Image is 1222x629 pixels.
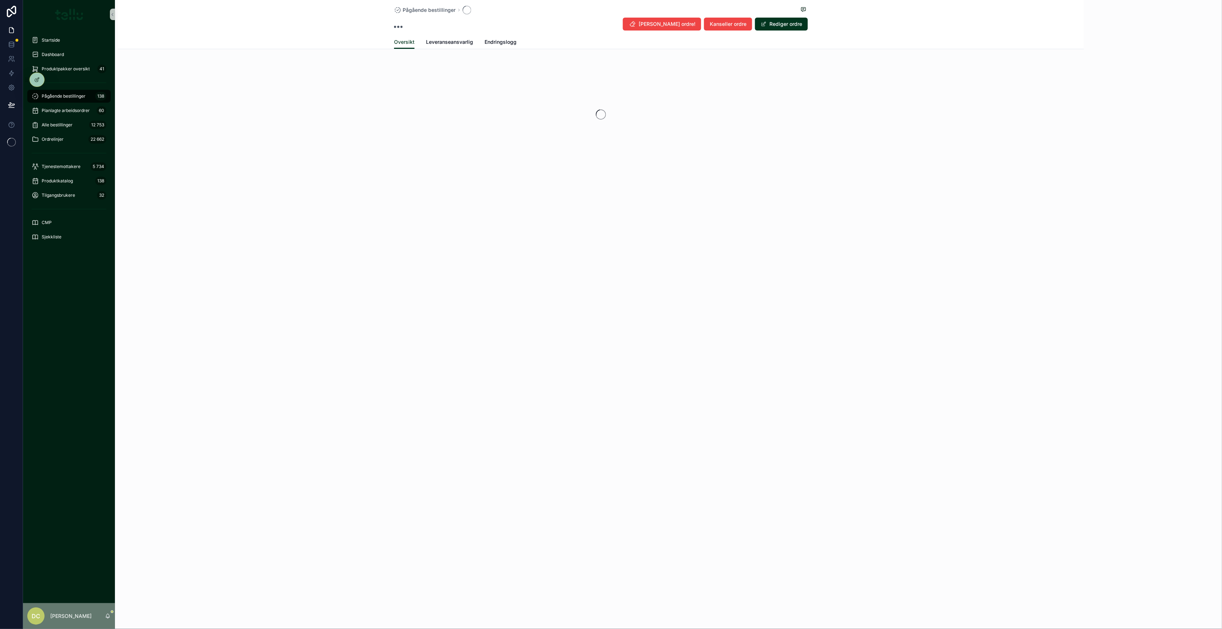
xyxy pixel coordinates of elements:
span: Planlagte arbeidsordrer [42,108,90,113]
span: Produktpakker oversikt [42,66,90,72]
a: Pågående bestillinger [394,6,455,14]
a: Produktpakker oversikt41 [27,62,111,75]
button: Rediger ordre [755,18,808,31]
a: Alle bestillinger12 753 [27,118,111,131]
span: DC [32,612,40,620]
span: Leveranseansvarlig [426,38,473,46]
button: Kanseller ordre [704,18,752,31]
span: Sjekkliste [42,234,61,240]
div: 138 [95,177,106,185]
span: Produktkatalog [42,178,73,184]
span: Endringslogg [485,38,517,46]
span: Ordrelinjer [42,136,64,142]
button: [PERSON_NAME] ordre! [623,18,701,31]
p: [PERSON_NAME] [50,612,92,620]
a: Tilgangsbrukere32 [27,189,111,202]
a: Planlagte arbeidsordrer60 [27,104,111,117]
a: Dashboard [27,48,111,61]
div: 12 753 [89,121,106,129]
span: Alle bestillinger [42,122,73,128]
a: Endringslogg [485,36,517,50]
div: 60 [97,106,106,115]
a: Ordrelinjer22 662 [27,133,111,146]
img: App logo [55,9,83,20]
span: CMP [42,220,52,225]
a: Oversikt [394,36,415,49]
div: 41 [97,65,106,73]
span: Kanseller ordre [710,20,746,28]
div: 22 662 [88,135,106,144]
span: Tilgangsbrukere [42,192,75,198]
a: Startside [27,34,111,47]
div: scrollable content [23,29,115,253]
span: [PERSON_NAME] ordre! [639,20,695,28]
span: Startside [42,37,60,43]
span: Oversikt [394,38,415,46]
a: Tjenestemottakere5 734 [27,160,111,173]
span: Pågående bestillinger [42,93,85,99]
a: Produktkatalog138 [27,174,111,187]
a: Sjekkliste [27,230,111,243]
span: Pågående bestillinger [403,6,455,14]
a: Pågående bestillinger138 [27,90,111,103]
a: Leveranseansvarlig [426,36,473,50]
a: CMP [27,216,111,229]
span: Tjenestemottakere [42,164,80,169]
span: Dashboard [42,52,64,57]
div: 138 [95,92,106,101]
div: 32 [97,191,106,200]
div: 5 734 [91,162,106,171]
